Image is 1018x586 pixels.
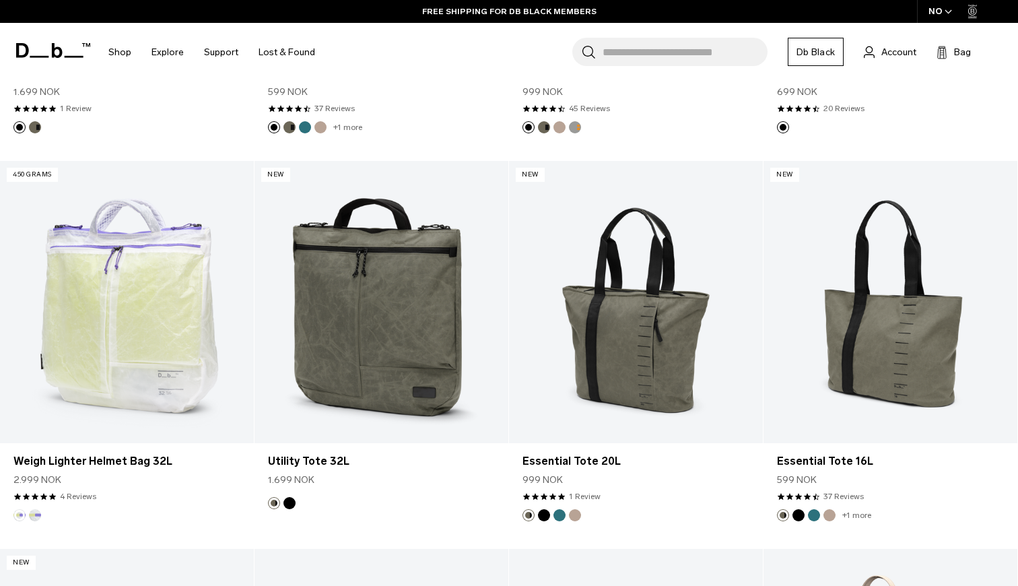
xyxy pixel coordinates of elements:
[553,121,566,133] button: Fogbow Beige
[254,161,508,443] a: Utility Tote 32L
[7,168,58,182] p: 450 grams
[569,102,610,115] a: 45 reviews
[268,497,280,509] button: Forest Green
[770,168,799,182] p: New
[13,509,26,521] button: Aurora
[268,121,280,133] button: Black Out
[283,121,296,133] button: Forest Green
[522,121,535,133] button: Black Out
[151,28,184,76] a: Explore
[204,28,238,76] a: Support
[823,509,836,521] button: Fogbow Beige
[283,497,296,509] button: Black Out
[792,509,805,521] button: Black Out
[98,23,325,82] nav: Main Navigation
[777,509,789,521] button: Forest Green
[7,556,36,570] p: New
[268,85,308,99] span: 599 NOK
[823,102,864,115] a: 20 reviews
[29,121,41,133] button: Forest Green
[314,102,355,115] a: 37 reviews
[333,123,362,132] a: +1 more
[522,473,563,487] span: 999 NOK
[522,453,749,469] a: Essential Tote 20L
[522,85,563,99] span: 999 NOK
[808,509,820,521] button: Midnight Teal
[569,121,581,133] button: Sand Grey
[777,473,817,487] span: 599 NOK
[13,453,240,469] a: Weigh Lighter Helmet Bag 32L
[108,28,131,76] a: Shop
[538,509,550,521] button: Black Out
[881,45,916,59] span: Account
[60,102,92,115] a: 1 reviews
[60,490,96,502] a: 4 reviews
[864,44,916,60] a: Account
[569,490,601,502] a: 1 reviews
[259,28,315,76] a: Lost & Found
[954,45,971,59] span: Bag
[823,490,864,502] a: 37 reviews
[299,121,311,133] button: Midnight Teal
[777,121,789,133] button: Black Out
[261,168,290,182] p: New
[777,453,1004,469] a: Essential Tote 16L
[522,509,535,521] button: Forest Green
[788,38,844,66] a: Db Black
[553,509,566,521] button: Midnight Teal
[268,453,495,469] a: Utility Tote 32L
[13,121,26,133] button: Black Out
[842,511,871,520] a: +1 more
[569,509,581,521] button: Fogbow Beige
[314,121,327,133] button: Fogbow Beige
[509,161,763,443] a: Essential Tote 20L
[777,85,817,99] span: 699 NOK
[937,44,971,60] button: Bag
[763,161,1017,443] a: Essential Tote 16L
[29,509,41,521] button: Diffusion
[422,5,597,18] a: FREE SHIPPING FOR DB BLACK MEMBERS
[13,473,61,487] span: 2.999 NOK
[13,85,60,99] span: 1.699 NOK
[268,473,314,487] span: 1.699 NOK
[516,168,545,182] p: New
[538,121,550,133] button: Forest Green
